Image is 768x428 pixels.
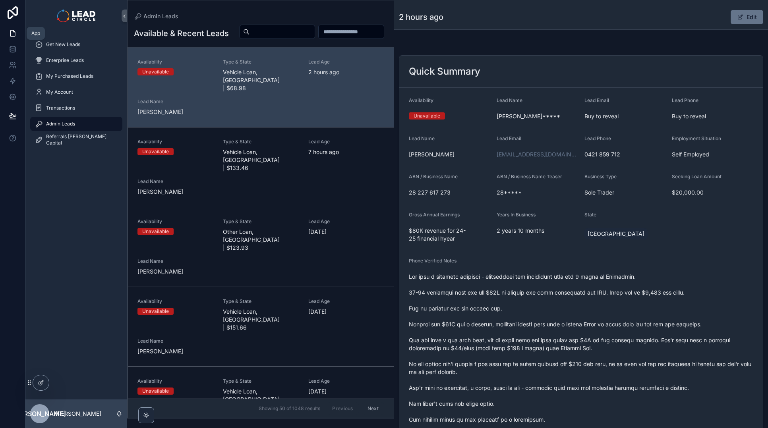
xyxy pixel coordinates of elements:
a: Get New Leads [30,37,122,52]
span: Lead Email [497,135,521,141]
button: Edit [731,10,763,24]
a: [EMAIL_ADDRESS][DOMAIN_NAME] [497,150,578,158]
a: Referrals [PERSON_NAME] Capital [30,133,122,147]
span: [GEOGRAPHIC_DATA] [588,230,644,238]
span: Availability [137,298,213,305]
span: Business Type [584,174,617,179]
span: My Purchased Leads [46,73,93,79]
div: scrollable content [25,32,127,157]
span: Self Employed [672,150,753,158]
span: Lead Age [308,298,384,305]
span: Seeking Loan Amount [672,174,722,179]
span: Vehicle Loan, [GEOGRAPHIC_DATA] | $133.46 [223,148,299,172]
span: Type & State [223,378,299,384]
div: Unavailable [142,388,169,395]
span: Showing 50 of 1048 results [259,405,320,412]
span: Availability [137,139,213,145]
span: Lead Phone [584,135,611,141]
span: Enterprise Leads [46,57,84,64]
span: 2 hours ago [308,68,384,76]
span: Get New Leads [46,41,80,48]
span: Admin Leads [46,121,75,127]
span: Lead Age [308,59,384,65]
h1: Available & Recent Leads [134,28,229,39]
span: ABN / Business Name [409,174,458,179]
span: Other Loan, [GEOGRAPHIC_DATA] | $123.93 [223,228,299,252]
span: Referrals [PERSON_NAME] Capital [46,133,114,146]
h1: 2 hours ago [399,12,443,23]
button: Next [362,402,384,415]
span: My Account [46,89,73,95]
span: [DATE] [308,228,384,236]
span: ABN / Business Name Teaser [497,174,562,179]
a: AvailabilityUnavailableType & StateVehicle Loan, [GEOGRAPHIC_DATA] | $151.66Lead Age[DATE]Lead Na... [128,287,394,366]
span: Phone Verified Notes [409,258,457,264]
span: Gross Annual Earnings [409,212,460,218]
div: Unavailable [142,68,169,75]
span: Lead Age [308,139,384,145]
span: Lead Email [584,97,609,103]
span: Vehicle Loan, [GEOGRAPHIC_DATA] | $151.66 [223,308,299,332]
span: Buy to reveal [584,112,666,120]
span: Lead Name [137,258,213,264]
div: Unavailable [414,112,440,120]
span: [PERSON_NAME] [137,347,213,355]
div: Unavailable [142,308,169,315]
span: [PERSON_NAME] [137,268,213,276]
span: State [584,212,596,218]
a: My Purchased Leads [30,69,122,83]
span: Transactions [46,105,75,111]
span: Lead Name [409,135,435,141]
span: Lead Phone [672,97,698,103]
span: Type & State [223,59,299,65]
a: Admin Leads [134,12,178,20]
div: Unavailable [142,228,169,235]
span: 0421 859 712 [584,150,666,158]
span: Type & State [223,218,299,225]
span: $20,000.00 [672,189,753,197]
span: Sole Trader [584,189,666,197]
a: AvailabilityUnavailableType & StateOther Loan, [GEOGRAPHIC_DATA] | $123.93Lead Age[DATE]Lead Name... [128,207,394,287]
a: AvailabilityUnavailableType & StateVehicle Loan, [GEOGRAPHIC_DATA] | $133.46Lead Age7 hours agoLe... [128,127,394,207]
span: Type & State [223,139,299,145]
span: Buy to reveal [672,112,753,120]
div: Unavailable [142,148,169,155]
span: Availability [137,59,213,65]
p: [PERSON_NAME] [56,410,101,418]
span: Lead Age [308,218,384,225]
span: [DATE] [308,308,384,316]
span: [PERSON_NAME] [14,409,66,418]
span: Vehicle Loan, [GEOGRAPHIC_DATA] | $115.81 [223,388,299,411]
a: My Account [30,85,122,99]
span: Lead Name [137,338,213,344]
span: [PERSON_NAME] [409,150,490,158]
span: Type & State [223,298,299,305]
span: Lead Age [308,378,384,384]
span: 28 227 617 273 [409,189,490,197]
span: Admin Leads [143,12,178,20]
a: Transactions [30,101,122,115]
span: Lead Name [497,97,522,103]
span: Years In Business [497,212,536,218]
span: Lead Name [137,98,213,105]
span: Employment Situation [672,135,721,141]
span: Lead Name [137,178,213,185]
span: Availability [137,218,213,225]
div: App [31,30,40,37]
span: Availability [137,378,213,384]
a: AvailabilityUnavailableType & StateVehicle Loan, [GEOGRAPHIC_DATA] | $68.98Lead Age2 hours agoLea... [128,48,394,127]
span: 7 hours ago [308,148,384,156]
span: Vehicle Loan, [GEOGRAPHIC_DATA] | $68.98 [223,68,299,92]
span: [PERSON_NAME] [137,108,213,116]
span: [PERSON_NAME] [137,188,213,196]
a: Enterprise Leads [30,53,122,67]
span: Availability [409,97,433,103]
h2: Quick Summary [409,65,480,78]
span: $80K revenue for 24-25 financial hyear [409,227,490,243]
span: 2 years 10 months [497,227,578,235]
img: App logo [57,10,95,22]
span: [DATE] [308,388,384,395]
a: Admin Leads [30,117,122,131]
